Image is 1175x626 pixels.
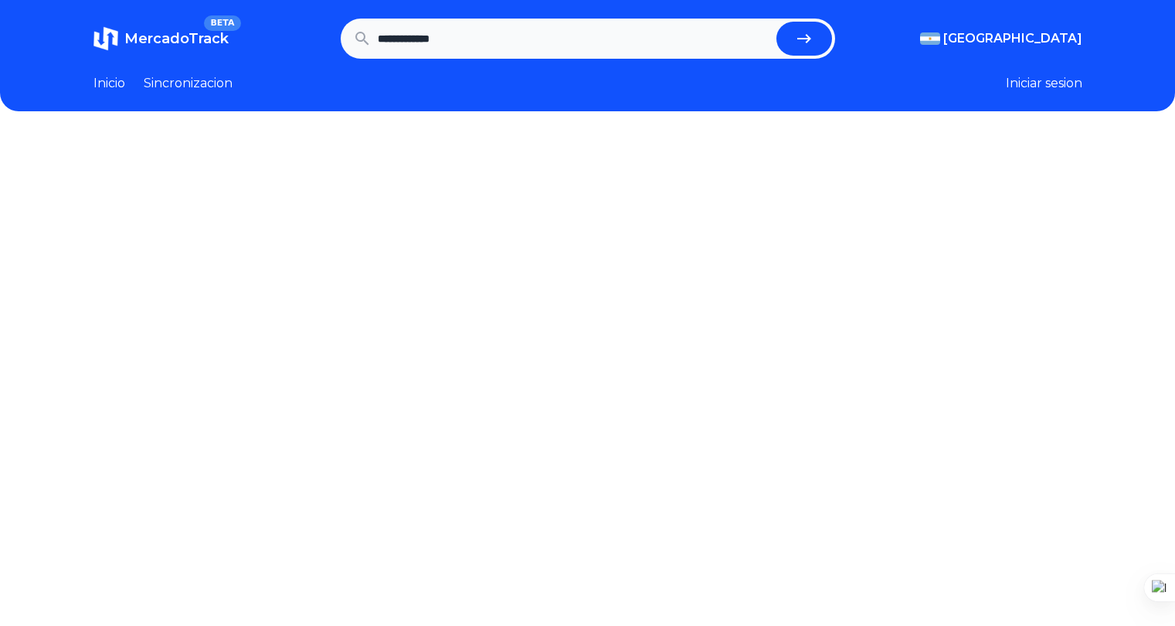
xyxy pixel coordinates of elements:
a: Sincronizacion [144,74,233,93]
a: Inicio [93,74,125,93]
span: [GEOGRAPHIC_DATA] [943,29,1082,48]
button: Iniciar sesion [1006,74,1082,93]
span: MercadoTrack [124,30,229,47]
button: [GEOGRAPHIC_DATA] [920,29,1082,48]
a: MercadoTrackBETA [93,26,229,51]
span: BETA [204,15,240,31]
img: MercadoTrack [93,26,118,51]
img: Argentina [920,32,940,45]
